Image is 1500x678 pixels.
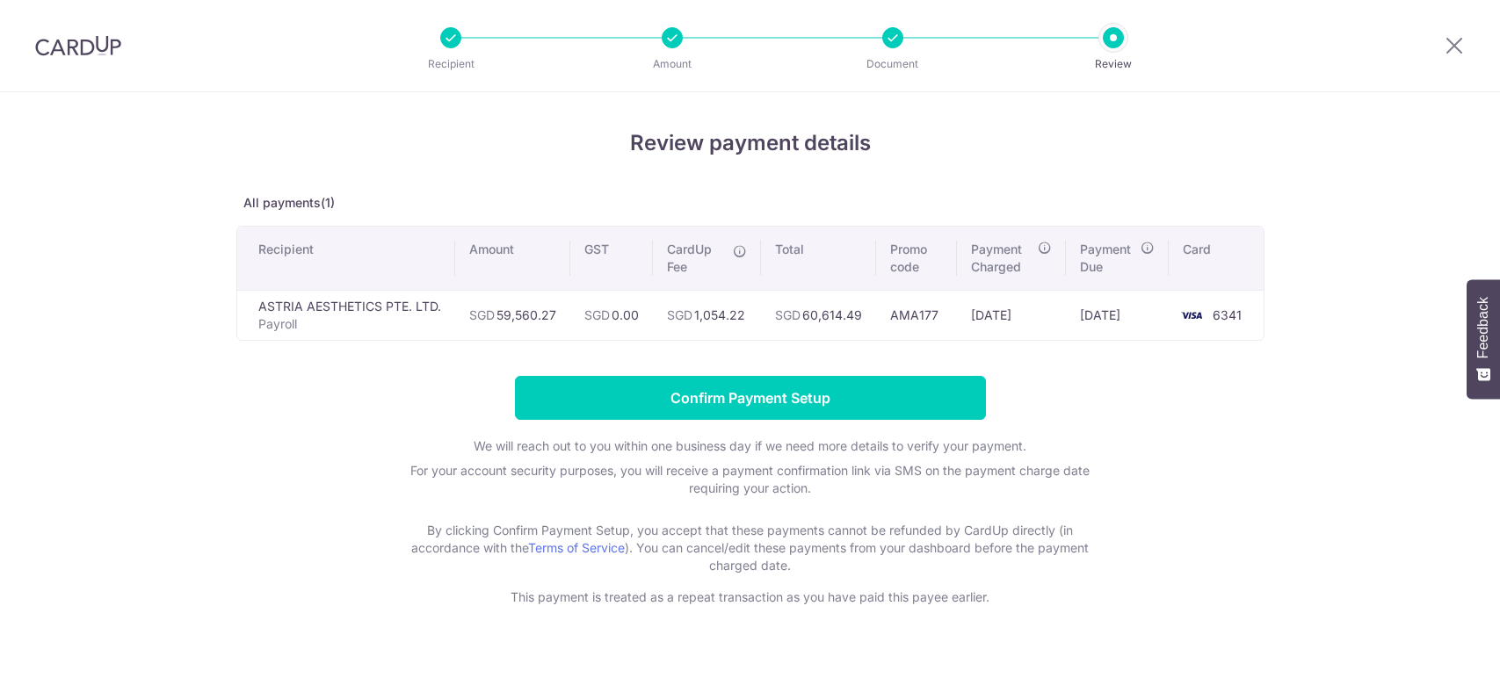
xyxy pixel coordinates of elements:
th: Card [1169,227,1263,290]
span: SGD [775,307,801,322]
th: Promo code [876,227,957,290]
span: 6341 [1213,307,1242,322]
h4: Review payment details [236,127,1264,159]
span: SGD [469,307,495,322]
th: Total [761,227,876,290]
td: AMA177 [876,290,957,340]
span: Payment Due [1080,241,1136,276]
p: For your account security purposes, you will receive a payment confirmation link via SMS on the p... [399,462,1102,515]
p: All payments(1) [236,194,1264,212]
img: CardUp [35,35,121,56]
p: This payment is treated as a repeat transaction as you have paid this payee earlier. [399,588,1102,606]
th: Amount [455,227,570,290]
span: SGD [584,307,610,322]
td: 60,614.49 [761,290,876,340]
p: Review [1048,55,1178,73]
iframe: Opens a widget where you can find more information [1388,625,1482,669]
p: Amount [607,55,737,73]
span: Feedback [1475,297,1491,358]
span: Payment Charged [971,241,1033,276]
span: SGD [667,307,692,322]
td: 1,054.22 [653,290,762,340]
p: By clicking Confirm Payment Setup, you accept that these payments cannot be refunded by CardUp di... [399,522,1102,574]
button: Feedback - Show survey [1467,279,1500,399]
span: CardUp Fee [667,241,725,276]
a: Terms of Service [528,540,625,555]
td: ASTRIA AESTHETICS PTE. LTD. [237,290,455,340]
td: 59,560.27 [455,290,570,340]
p: Document [828,55,958,73]
th: GST [570,227,653,290]
td: [DATE] [957,290,1066,340]
td: 0.00 [570,290,653,340]
input: Confirm Payment Setup [515,376,986,420]
p: Recipient [386,55,516,73]
td: [DATE] [1066,290,1170,340]
th: Recipient [237,227,455,290]
p: Payroll [258,315,441,333]
p: We will reach out to you within one business day if we need more details to verify your payment. [399,437,1102,455]
img: <span class="translation_missing" title="translation missing: en.account_steps.new_confirm_form.b... [1174,305,1209,326]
